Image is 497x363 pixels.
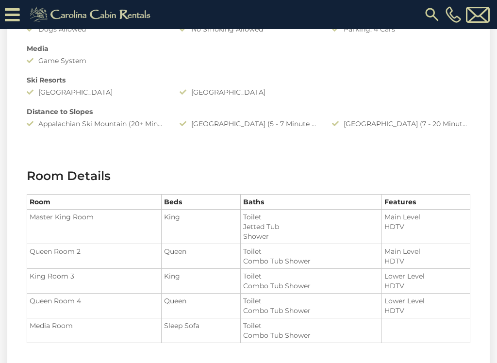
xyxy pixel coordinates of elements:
[19,87,172,97] div: [GEOGRAPHIC_DATA]
[162,195,241,210] th: Beds
[241,195,382,210] th: Baths
[172,119,325,129] div: [GEOGRAPHIC_DATA] (5 - 7 Minute Drive)
[27,167,470,184] h3: Room Details
[384,212,467,222] li: Main Level
[325,119,478,129] div: [GEOGRAPHIC_DATA] (7 - 20 Minute Drive)
[243,271,379,281] li: Toilet
[25,5,159,24] img: Khaki-logo.png
[19,75,478,85] div: Ski Resorts
[443,6,464,23] a: [PHONE_NUMBER]
[27,195,162,210] th: Room
[27,210,162,244] td: Master King Room
[384,296,467,306] li: Lower Level
[19,44,478,53] div: Media
[384,281,467,291] li: HDTV
[27,244,162,269] td: Queen Room 2
[243,281,379,291] li: Combo Tub Shower
[164,272,180,280] span: King
[243,321,379,330] li: Toilet
[164,297,186,305] span: Queen
[243,256,379,266] li: Combo Tub Shower
[243,306,379,315] li: Combo Tub Shower
[164,213,180,221] span: King
[19,107,478,116] div: Distance to Slopes
[384,256,467,266] li: HDTV
[164,247,186,256] span: Queen
[243,296,379,306] li: Toilet
[384,222,467,231] li: HDTV
[243,330,379,340] li: Combo Tub Shower
[243,247,379,256] li: Toilet
[384,271,467,281] li: Lower Level
[381,195,470,210] th: Features
[27,269,162,294] td: King Room 3
[243,231,379,241] li: Shower
[27,318,162,343] td: Media Room
[423,6,441,23] img: search-regular.svg
[243,212,379,222] li: Toilet
[325,24,478,34] div: Parking: 4 Cars
[27,294,162,318] td: Queen Room 4
[164,321,199,330] span: Sleep Sofa
[384,306,467,315] li: HDTV
[243,222,379,231] li: Jetted Tub
[19,24,172,34] div: Dogs Allowed
[172,87,325,97] div: [GEOGRAPHIC_DATA]
[19,56,172,66] div: Game System
[384,247,467,256] li: Main Level
[19,119,172,129] div: Appalachian Ski Mountain (20+ Minute Drive)
[172,24,325,34] div: No Smoking Allowed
